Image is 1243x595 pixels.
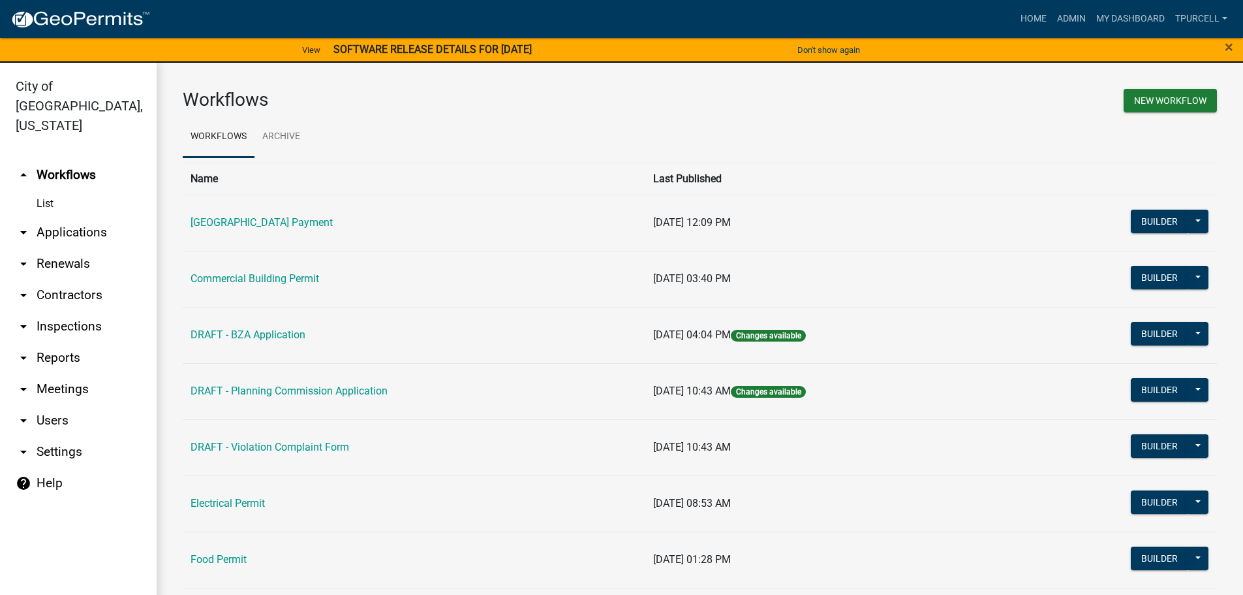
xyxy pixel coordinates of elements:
[191,216,333,229] a: [GEOGRAPHIC_DATA] Payment
[1131,547,1188,570] button: Builder
[191,497,265,509] a: Electrical Permit
[297,39,326,61] a: View
[653,272,731,285] span: [DATE] 03:40 PM
[16,444,31,460] i: arrow_drop_down
[653,385,731,397] span: [DATE] 10:43 AM
[16,475,31,491] i: help
[653,497,731,509] span: [DATE] 08:53 AM
[1170,7,1233,31] a: Tpurcell
[16,381,31,397] i: arrow_drop_down
[653,553,731,566] span: [DATE] 01:28 PM
[183,89,690,111] h3: Workflows
[731,386,805,398] span: Changes available
[191,553,247,566] a: Food Permit
[16,225,31,240] i: arrow_drop_down
[191,441,349,453] a: DRAFT - Violation Complaint Form
[191,272,319,285] a: Commercial Building Permit
[653,329,731,341] span: [DATE] 04:04 PM
[254,116,308,158] a: Archive
[16,350,31,366] i: arrow_drop_down
[16,287,31,303] i: arrow_drop_down
[16,413,31,428] i: arrow_drop_down
[1124,89,1217,112] button: New Workflow
[191,329,305,341] a: DRAFT - BZA Application
[653,441,731,453] span: [DATE] 10:43 AM
[1091,7,1170,31] a: My Dashboard
[1225,38,1233,56] span: ×
[645,163,1011,195] th: Last Published
[1131,266,1188,289] button: Builder
[191,385,388,397] a: DRAFT - Planning Commission Application
[183,116,254,158] a: Workflows
[653,216,731,229] span: [DATE] 12:09 PM
[183,163,645,195] th: Name
[16,319,31,334] i: arrow_drop_down
[1131,322,1188,346] button: Builder
[1131,490,1188,514] button: Builder
[1052,7,1091,31] a: Admin
[1131,210,1188,233] button: Builder
[16,167,31,183] i: arrow_drop_up
[333,43,532,56] strong: SOFTWARE RELEASE DETAILS FOR [DATE]
[792,39,865,61] button: Don't show again
[1225,39,1233,55] button: Close
[1015,7,1052,31] a: Home
[1131,434,1188,458] button: Builder
[16,256,31,272] i: arrow_drop_down
[731,330,805,342] span: Changes available
[1131,378,1188,402] button: Builder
